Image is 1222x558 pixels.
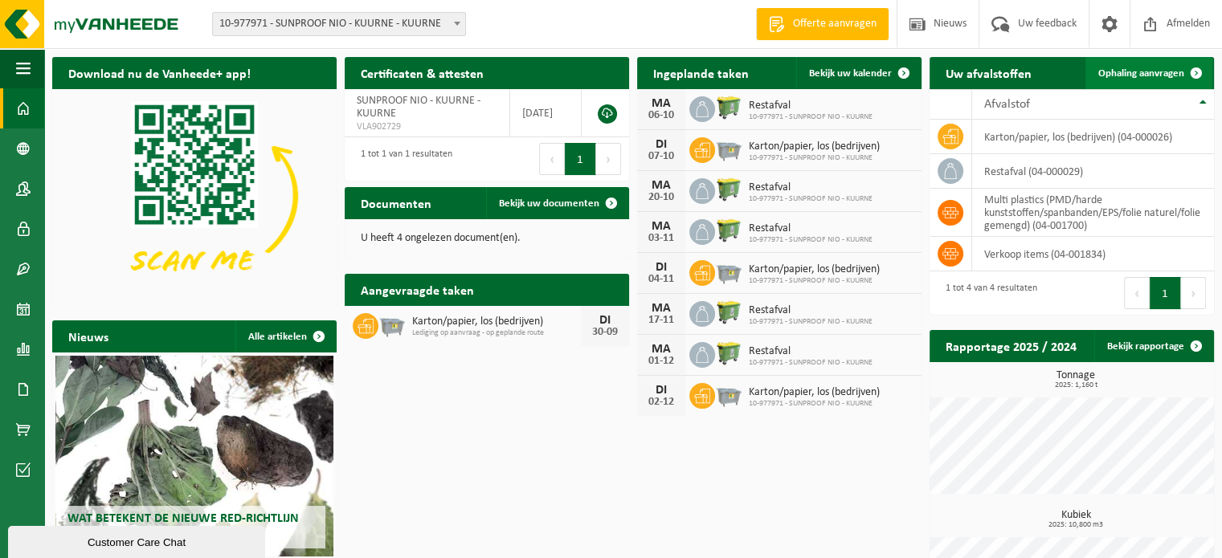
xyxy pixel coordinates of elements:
[749,358,873,368] span: 10-977971 - SUNPROOF NIO - KUURNE
[749,235,873,245] span: 10-977971 - SUNPROOF NIO - KUURNE
[1098,68,1184,79] span: Ophaling aanvragen
[715,217,742,244] img: WB-0660-HPE-GN-51
[645,233,677,244] div: 03-11
[715,176,742,203] img: WB-0660-HPE-GN-51
[361,233,613,244] p: U heeft 4 ongelezen document(en).
[1150,277,1181,309] button: 1
[938,275,1037,311] div: 1 tot 4 van 4 resultaten
[353,141,452,177] div: 1 tot 1 van 1 resultaten
[749,304,873,317] span: Restafval
[972,189,1214,237] td: multi plastics (PMD/harde kunststoffen/spanbanden/EPS/folie naturel/folie gemengd) (04-001700)
[1124,277,1150,309] button: Previous
[749,194,873,204] span: 10-977971 - SUNPROOF NIO - KUURNE
[55,356,334,556] a: Wat betekent de nieuwe RED-richtlijn voor u als klant?
[8,523,268,558] iframe: chat widget
[749,317,873,327] span: 10-977971 - SUNPROOF NIO - KUURNE
[212,12,466,36] span: 10-977971 - SUNPROOF NIO - KUURNE - KUURNE
[235,320,335,352] a: Alle artikelen
[1094,330,1212,362] a: Bekijk rapportage
[715,135,742,162] img: WB-2500-GAL-GY-01
[345,274,490,305] h2: Aangevraagde taken
[67,512,299,540] span: Wat betekent de nieuwe RED-richtlijn voor u als klant?
[645,302,677,315] div: MA
[589,327,621,338] div: 30-09
[645,274,677,285] div: 04-11
[749,263,880,276] span: Karton/papier, los (bedrijven)
[345,187,448,218] h2: Documenten
[749,399,880,409] span: 10-977971 - SUNPROOF NIO - KUURNE
[938,370,1214,389] h3: Tonnage
[565,143,596,175] button: 1
[589,314,621,327] div: DI
[930,330,1093,361] h2: Rapportage 2025 / 2024
[52,89,337,303] img: Download de VHEPlus App
[52,320,125,352] h2: Nieuws
[499,198,599,209] span: Bekijk uw documenten
[749,153,880,163] span: 10-977971 - SUNPROOF NIO - KUURNE
[345,57,500,88] h2: Certificaten & attesten
[645,138,677,151] div: DI
[789,16,881,32] span: Offerte aanvragen
[645,110,677,121] div: 06-10
[749,181,873,194] span: Restafval
[938,510,1214,529] h3: Kubiek
[637,57,765,88] h2: Ingeplande taken
[645,397,677,408] div: 02-12
[486,187,627,219] a: Bekijk uw documenten
[645,192,677,203] div: 20-10
[749,345,873,358] span: Restafval
[645,343,677,356] div: MA
[645,97,677,110] div: MA
[749,141,880,153] span: Karton/papier, los (bedrijven)
[1181,277,1206,309] button: Next
[1085,57,1212,89] a: Ophaling aanvragen
[938,521,1214,529] span: 2025: 10,800 m3
[596,143,621,175] button: Next
[938,381,1214,389] span: 2025: 1,160 t
[749,100,873,112] span: Restafval
[357,120,497,133] span: VLA902729
[715,258,742,285] img: WB-2500-GAL-GY-01
[539,143,565,175] button: Previous
[645,151,677,162] div: 07-10
[645,261,677,274] div: DI
[715,381,742,408] img: WB-2500-GAL-GY-01
[645,384,677,397] div: DI
[984,98,1030,111] span: Afvalstof
[412,328,581,338] span: Lediging op aanvraag - op geplande route
[749,276,880,286] span: 10-977971 - SUNPROOF NIO - KUURNE
[645,356,677,367] div: 01-12
[796,57,920,89] a: Bekijk uw kalender
[357,95,480,120] span: SUNPROOF NIO - KUURNE - KUURNE
[510,89,582,137] td: [DATE]
[715,340,742,367] img: WB-0660-HPE-GN-51
[749,222,873,235] span: Restafval
[645,220,677,233] div: MA
[809,68,892,79] span: Bekijk uw kalender
[715,299,742,326] img: WB-0660-HPE-GN-51
[645,179,677,192] div: MA
[972,120,1214,154] td: karton/papier, los (bedrijven) (04-000026)
[930,57,1048,88] h2: Uw afvalstoffen
[972,237,1214,271] td: verkoop items (04-001834)
[972,154,1214,189] td: restafval (04-000029)
[412,316,581,328] span: Karton/papier, los (bedrijven)
[52,57,267,88] h2: Download nu de Vanheede+ app!
[213,13,465,35] span: 10-977971 - SUNPROOF NIO - KUURNE - KUURNE
[645,315,677,326] div: 17-11
[749,386,880,399] span: Karton/papier, los (bedrijven)
[749,112,873,122] span: 10-977971 - SUNPROOF NIO - KUURNE
[715,94,742,121] img: WB-0660-HPE-GN-51
[378,311,406,338] img: WB-2500-GAL-GY-01
[756,8,889,40] a: Offerte aanvragen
